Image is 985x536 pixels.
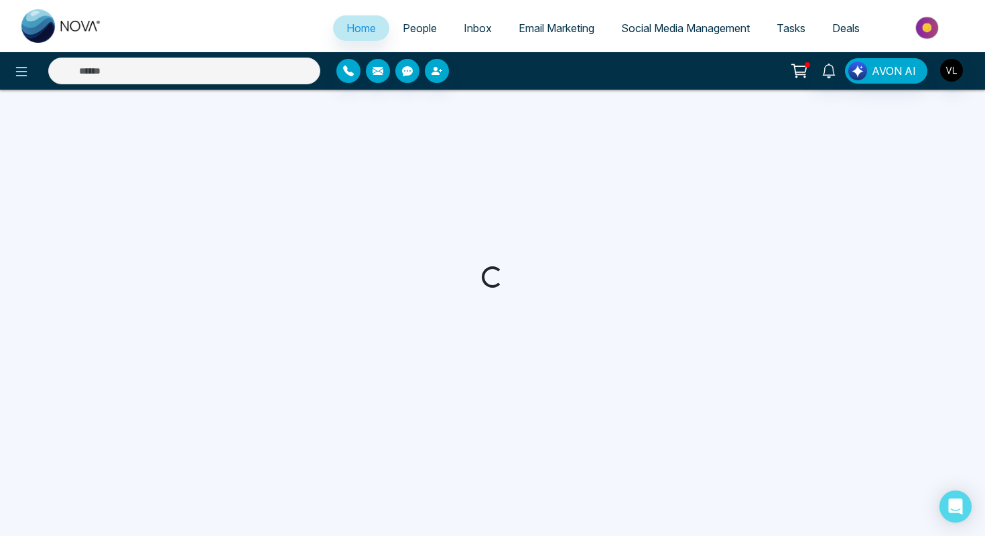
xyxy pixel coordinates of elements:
[346,21,376,35] span: Home
[389,15,450,41] a: People
[403,21,437,35] span: People
[519,21,594,35] span: Email Marketing
[777,21,805,35] span: Tasks
[832,21,860,35] span: Deals
[464,21,492,35] span: Inbox
[880,13,977,43] img: Market-place.gif
[621,21,750,35] span: Social Media Management
[939,490,972,523] div: Open Intercom Messenger
[872,63,916,79] span: AVON AI
[940,59,963,82] img: User Avatar
[845,58,927,84] button: AVON AI
[608,15,763,41] a: Social Media Management
[763,15,819,41] a: Tasks
[848,62,867,80] img: Lead Flow
[819,15,873,41] a: Deals
[450,15,505,41] a: Inbox
[21,9,102,43] img: Nova CRM Logo
[333,15,389,41] a: Home
[505,15,608,41] a: Email Marketing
